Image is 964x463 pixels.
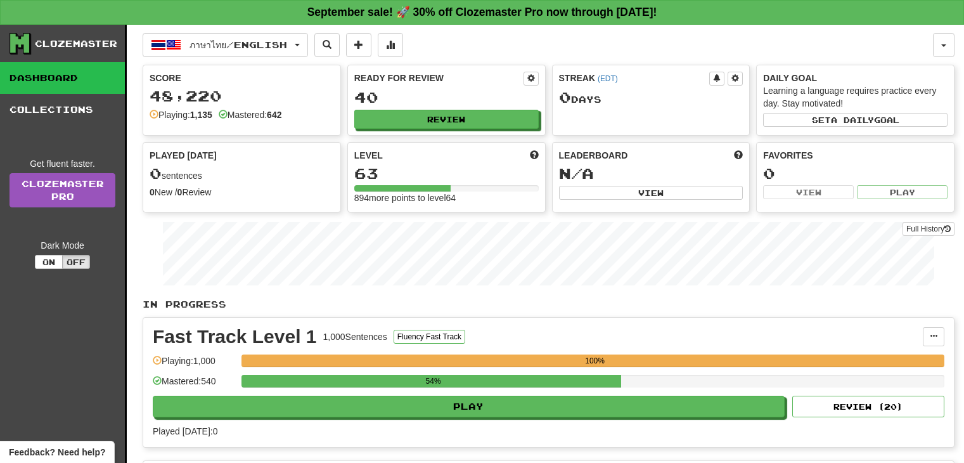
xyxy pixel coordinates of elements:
div: Mastered: 540 [153,375,235,396]
div: Fast Track Level 1 [153,327,317,346]
div: Learning a language requires practice every day. Stay motivated! [763,84,948,110]
span: 0 [559,88,571,106]
strong: September sale! 🚀 30% off Clozemaster Pro now through [DATE]! [307,6,657,18]
span: Score more points to level up [530,149,539,162]
button: Full History [903,222,954,236]
div: Dark Mode [10,239,115,252]
div: Ready for Review [354,72,524,84]
span: Played [DATE] [150,149,217,162]
button: Off [62,255,90,269]
div: New / Review [150,186,334,199]
button: On [35,255,63,269]
div: Clozemaster [35,37,117,50]
div: Score [150,72,334,84]
div: 63 [354,166,539,181]
p: In Progress [143,298,954,311]
div: 40 [354,89,539,105]
div: Daily Goal [763,72,948,84]
span: This week in points, UTC [734,149,743,162]
div: sentences [150,166,334,182]
a: ClozemasterPro [10,173,115,207]
span: 0 [150,164,162,182]
button: Play [153,396,785,417]
strong: 1,135 [190,110,212,120]
div: 54% [245,375,621,388]
button: Seta dailygoal [763,113,948,127]
div: 100% [245,355,944,367]
button: View [559,186,743,200]
span: Played [DATE]: 0 [153,426,217,436]
button: Review [354,110,539,129]
span: Open feedback widget [9,446,105,459]
div: Day s [559,89,743,106]
button: Add sentence to collection [346,33,371,57]
strong: 0 [150,187,155,197]
div: Playing: 1,000 [153,355,235,375]
button: Search sentences [314,33,340,57]
div: Playing: [150,108,212,121]
div: 48,220 [150,88,334,104]
a: (EDT) [598,74,618,83]
span: Leaderboard [559,149,628,162]
div: Get fluent faster. [10,157,115,170]
button: Review (20) [792,396,944,417]
strong: 0 [177,187,183,197]
button: View [763,185,854,199]
span: N/A [559,164,594,182]
div: 1,000 Sentences [323,330,387,343]
div: 894 more points to level 64 [354,192,539,204]
button: ภาษาไทย/English [143,33,308,57]
strong: 642 [267,110,281,120]
span: ภาษาไทย / English [190,39,287,50]
button: Play [857,185,948,199]
button: Fluency Fast Track [394,330,465,344]
span: Level [354,149,383,162]
div: Favorites [763,149,948,162]
button: More stats [378,33,403,57]
span: a daily [831,115,874,124]
div: Mastered: [219,108,282,121]
div: Streak [559,72,710,84]
div: 0 [763,166,948,181]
